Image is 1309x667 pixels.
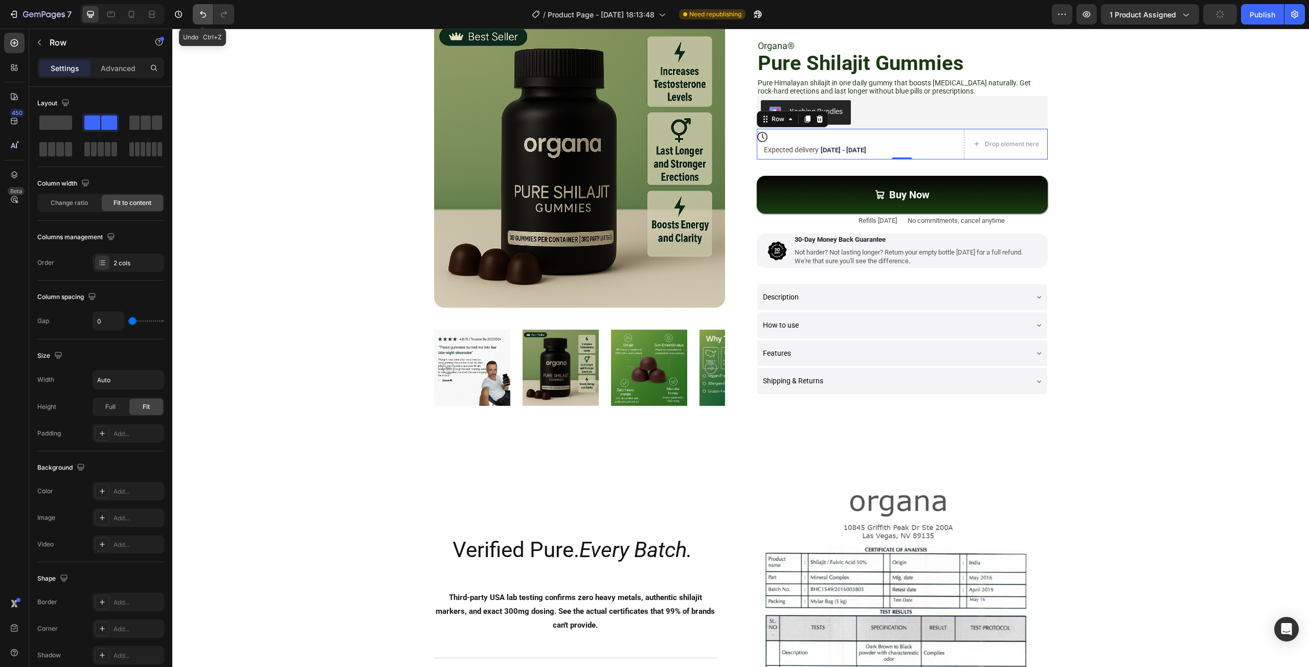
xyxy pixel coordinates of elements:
div: Column width [37,177,92,191]
p: 30-Day Money Back Guarantee [622,207,866,216]
p: Settings [51,63,79,74]
img: gempages_504858866593301383-97612b60-c964-40b9-ac7d-e30fed5e0a73.png [593,210,617,235]
span: Need republishing [689,10,741,19]
div: Order [37,258,54,267]
p: 7 [67,8,72,20]
div: Buy Now [717,159,757,173]
div: Add... [114,598,162,607]
div: Drop element here [813,111,867,120]
span: Fit to content [114,198,151,208]
span: Product Page - [DATE] 18:13:48 [548,9,654,20]
h1: Pure Shilajit Gummies [584,20,875,49]
span: Description [591,264,626,272]
div: Shape [37,572,70,586]
div: Padding [37,429,61,438]
div: Image [37,513,55,522]
div: Size [37,349,64,363]
div: Gap [37,316,49,326]
span: Full [105,402,116,411]
h2: Verified Pure. [262,507,545,537]
div: Border [37,597,57,607]
span: Organa® [585,12,622,22]
div: Open Intercom Messenger [1274,617,1299,641]
button: Publish [1241,4,1284,25]
div: Add... [114,651,162,660]
span: Change ratio [51,198,88,208]
p: No commitments, cancel anytime [735,186,874,198]
div: Add... [114,514,162,523]
span: How to use [591,292,626,301]
span: Features [591,320,619,329]
div: Columns management [37,231,117,244]
p: Row [50,36,137,49]
iframe: Design area [172,29,1309,667]
strong: . [520,509,526,534]
p: Refills [DATE] [585,186,725,198]
div: Column spacing [37,290,98,304]
i: Every Batch. [407,509,520,534]
div: Height [37,402,56,411]
span: [DATE] - [DATE] [648,118,694,125]
span: Pure Himalayan shilajit in one daily gummy that boosts [MEDICAL_DATA] naturally. Get rock-hard er... [585,50,859,66]
p: Not harder? Not lasting longer? Return your empty bottle [DATE] for a full refund. We're that sur... [622,220,866,237]
div: Row [597,86,614,95]
div: Width [37,375,54,384]
button: 1 product assigned [1101,4,1199,25]
div: Beta [8,187,25,195]
div: Shadow [37,651,61,660]
div: Kaching Bundles [617,78,670,88]
div: Add... [114,429,162,439]
div: Add... [114,487,162,496]
div: Undo/Redo [193,4,234,25]
span: / [543,9,546,20]
div: Layout [37,97,72,110]
div: Color [37,487,53,496]
div: Background [37,461,87,475]
strong: Third-party USA lab testing confirms zero heavy metals, authentic shilajit markers, and exact 300... [263,564,543,601]
span: 1 product assigned [1110,9,1176,20]
p: Advanced [101,63,136,74]
button: Carousel Next Arrow [532,333,545,346]
div: Corner [37,624,58,633]
div: Video [37,540,54,549]
button: 7 [4,4,76,25]
span: Shipping & Returns [591,348,651,356]
span: Fit [143,402,150,411]
div: 2 cols [114,259,162,268]
button: Buy Now [584,147,875,185]
img: KachingBundles.png [597,78,609,90]
div: Add... [114,625,162,634]
div: Publish [1250,9,1275,20]
input: Auto [93,371,164,389]
button: Carousel Back Arrow [270,333,282,346]
span: Expected delivery [592,117,646,125]
input: Auto [93,312,124,330]
button: Kaching Bundles [589,72,679,96]
div: 450 [10,109,25,117]
div: Add... [114,540,162,549]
